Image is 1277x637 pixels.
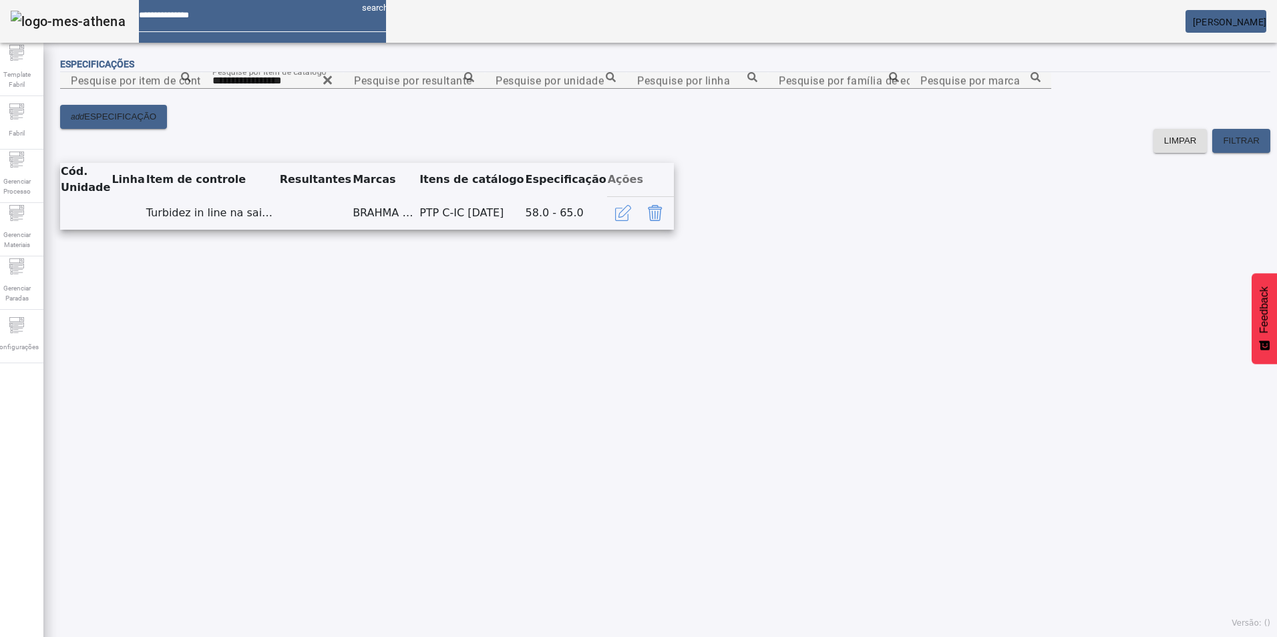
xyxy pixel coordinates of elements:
[279,163,352,196] th: Resultantes
[71,73,191,89] input: Number
[84,110,156,124] span: ESPECIFICAÇÃO
[1258,286,1270,333] span: Feedback
[60,163,111,196] th: Cód. Unidade
[146,196,279,230] td: Turbidez in line na saida da centrifuga
[419,163,524,196] th: Itens de catálogo
[1164,134,1197,148] span: LIMPAR
[637,74,730,87] mat-label: Pesquise por linha
[71,74,220,87] mat-label: Pesquise por item de controle
[352,163,419,196] th: Marcas
[354,74,472,87] mat-label: Pesquise por resultante
[1153,129,1208,153] button: LIMPAR
[1212,129,1270,153] button: FILTRAR
[352,196,419,230] td: BRAHMA DUPLO MALTE TRIGO
[920,74,1020,87] mat-label: Pesquise por marca
[525,163,607,196] th: Especificação
[212,73,333,89] input: Number
[496,73,616,89] input: Number
[5,124,29,142] span: Fabril
[1232,618,1270,628] span: Versão: ()
[1193,17,1266,27] span: [PERSON_NAME]
[212,67,327,76] mat-label: Pesquise por item de catálogo
[354,73,474,89] input: Number
[779,73,899,89] input: Number
[1252,273,1277,364] button: Feedback - Mostrar pesquisa
[60,59,134,69] span: Especificações
[111,163,145,196] th: Linha
[525,196,607,230] td: 58.0 - 65.0
[419,196,524,230] td: PTP C-IC [DATE]
[11,11,126,32] img: logo-mes-athena
[60,105,167,129] button: addESPECIFICAÇÃO
[637,73,757,89] input: Number
[1223,134,1260,148] span: FILTRAR
[639,197,671,229] button: Delete
[920,73,1041,89] input: Number
[779,74,966,87] mat-label: Pesquise por família de equipamento
[496,74,604,87] mat-label: Pesquise por unidade
[146,163,279,196] th: Item de controle
[607,163,674,196] th: Ações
